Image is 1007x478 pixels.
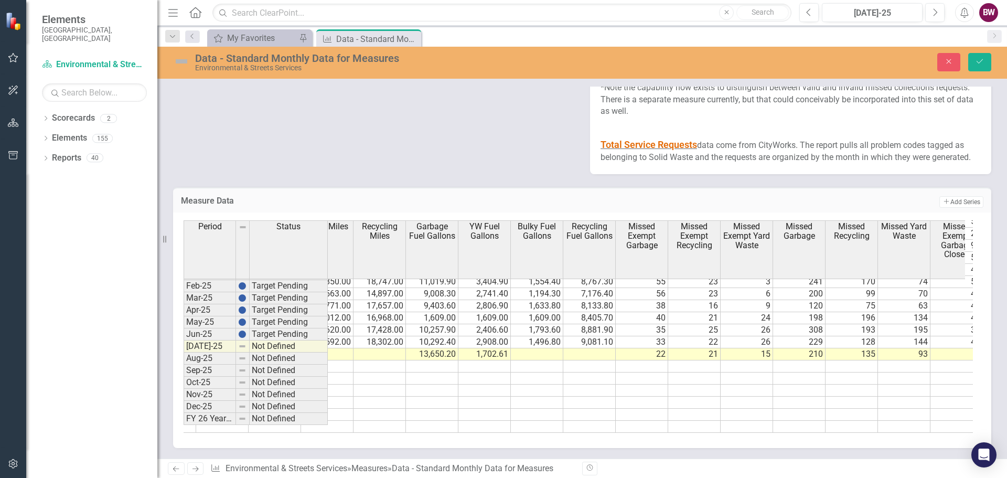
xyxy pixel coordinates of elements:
[184,316,236,328] td: May-25
[668,288,721,300] td: 23
[668,336,721,348] td: 22
[250,413,328,425] td: Not Defined
[736,5,789,20] button: Search
[195,52,632,64] div: Data - Standard Monthly Data for Measures
[42,26,147,43] small: [GEOGRAPHIC_DATA], [GEOGRAPHIC_DATA]
[353,276,406,288] td: 18,747.00
[92,134,113,143] div: 155
[238,330,247,338] img: BgCOk07PiH71IgAAAABJRU5ErkJggg==
[238,282,247,290] img: BgCOk07PiH71IgAAAABJRU5ErkJggg==
[212,4,791,22] input: Search ClearPoint...
[250,365,328,377] td: Not Defined
[250,401,328,413] td: Not Defined
[723,222,770,250] span: Missed Exempt Yard Waste
[618,222,666,250] span: Missed Exempt Garbage
[721,276,773,288] td: 3
[511,312,563,324] td: 1,609.00
[184,413,236,425] td: FY 26 Year End
[616,336,668,348] td: 33
[336,33,419,46] div: Data - Standard Monthly Data for Measures
[773,288,826,300] td: 200
[878,276,930,288] td: 74
[195,64,632,72] div: Environmental & Streets Services
[100,114,117,123] div: 2
[353,300,406,312] td: 17,657.00
[828,222,875,240] span: Missed Recycling
[184,401,236,413] td: Dec-25
[250,292,328,304] td: Target Pending
[460,222,508,240] span: YW Fuel Gallons
[721,300,773,312] td: 9
[878,336,930,348] td: 144
[511,300,563,312] td: 1,633.80
[511,336,563,348] td: 1,496.80
[250,280,328,292] td: Target Pending
[670,222,718,250] span: Missed Exempt Recycling
[238,354,247,363] img: 8DAGhfEEPCf229AAAAAElFTkSuQmCC
[930,312,983,324] td: 43
[773,348,826,360] td: 210
[406,288,458,300] td: 9,008.30
[238,390,247,399] img: 8DAGhfEEPCf229AAAAAElFTkSuQmCC
[878,324,930,336] td: 195
[238,318,247,326] img: BgCOk07PiH71IgAAAABJRU5ErkJggg==
[238,342,247,350] img: 8DAGhfEEPCf229AAAAAElFTkSuQmCC
[406,348,458,360] td: 13,650.20
[210,463,574,475] div: » »
[181,196,618,206] h3: Measure Data
[184,341,236,353] td: [DATE]-25
[250,304,328,316] td: Target Pending
[773,336,826,348] td: 229
[238,306,247,314] img: BgCOk07PiH71IgAAAABJRU5ErkJggg==
[878,348,930,360] td: 93
[773,312,826,324] td: 198
[826,312,878,324] td: 196
[563,336,616,348] td: 9,081.10
[616,324,668,336] td: 35
[979,3,998,22] button: BW
[668,324,721,336] td: 25
[511,324,563,336] td: 1,793.60
[458,300,511,312] td: 2,806.90
[353,324,406,336] td: 17,428.00
[511,276,563,288] td: 1,554.40
[356,222,403,240] span: Recycling Miles
[458,288,511,300] td: 2,741.40
[880,222,928,240] span: Missed Yard Waste
[250,316,328,328] td: Target Pending
[239,223,247,231] img: 8DAGhfEEPCf229AAAAAElFTkSuQmCC
[5,12,24,30] img: ClearPoint Strategy
[238,402,247,411] img: 8DAGhfEEPCf229AAAAAElFTkSuQmCC
[198,222,222,231] span: Period
[930,288,983,300] td: 46
[826,288,878,300] td: 99
[511,288,563,300] td: 1,194.30
[773,276,826,288] td: 241
[227,31,296,45] div: My Favorites
[563,300,616,312] td: 8,133.80
[353,312,406,324] td: 16,968.00
[773,324,826,336] td: 308
[52,152,81,164] a: Reports
[563,324,616,336] td: 8,881.90
[458,276,511,288] td: 3,404.90
[878,312,930,324] td: 134
[826,300,878,312] td: 75
[826,276,878,288] td: 170
[184,389,236,401] td: Nov-25
[276,222,301,231] span: Status
[933,222,980,259] span: Missed Exempt Garbage Closed
[826,324,878,336] td: 193
[42,83,147,102] input: Search Below...
[601,136,981,164] p: data come from CityWorks. The report pulls all problem codes tagged as belonging to Solid Waste a...
[601,139,697,150] span: Total Service Requests
[721,348,773,360] td: 15
[773,300,826,312] td: 120
[565,222,613,240] span: Recycling Fuel Gallons
[184,280,236,292] td: Feb-25
[238,415,247,423] img: 8DAGhfEEPCf229AAAAAElFTkSuQmCC
[351,463,388,473] a: Measures
[250,341,328,353] td: Not Defined
[226,463,347,473] a: Environmental & Streets Services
